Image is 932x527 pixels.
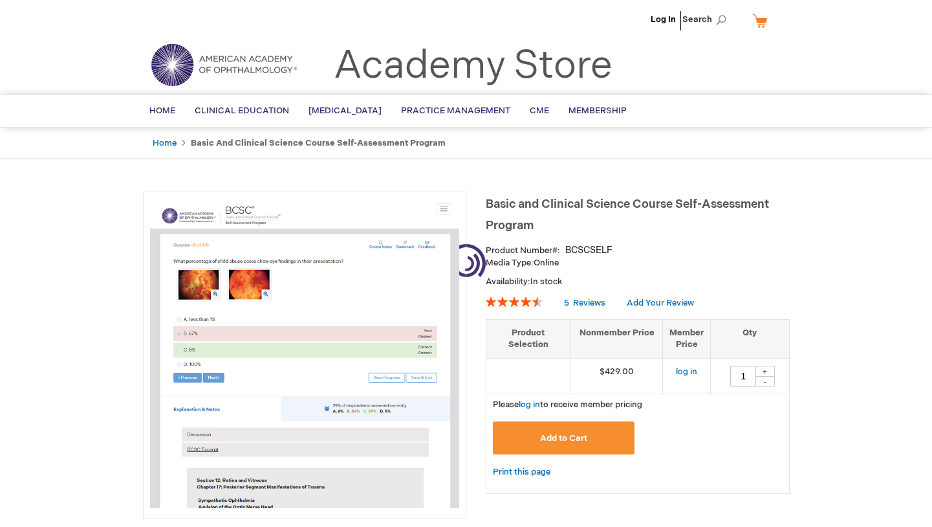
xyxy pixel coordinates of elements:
[519,399,540,410] a: log in
[564,298,607,308] a: 5 Reviews
[569,106,627,116] span: Membership
[730,366,756,387] input: Qty
[486,257,790,269] p: Online
[663,319,711,358] th: Member Price
[540,433,587,443] span: Add to Cart
[401,106,510,116] span: Practice Management
[149,106,175,116] span: Home
[573,298,605,308] span: Reviews
[493,421,635,454] button: Add to Cart
[486,258,534,268] strong: Media Type:
[150,199,459,508] img: Basic and Clinical Science Course Self-Assessment Program
[153,138,177,148] a: Home
[486,276,790,288] p: Availability:
[530,276,562,287] span: In stock
[309,106,382,116] span: [MEDICAL_DATA]
[486,297,543,307] div: 92%
[191,138,446,148] strong: Basic and Clinical Science Course Self-Assessment Program
[564,298,569,308] span: 5
[676,366,697,377] a: log in
[493,399,642,410] span: Please to receive member pricing
[334,43,612,89] a: Academy Store
[755,376,775,387] div: -
[530,106,549,116] span: CME
[755,366,775,377] div: +
[570,358,663,394] td: $429.00
[711,319,789,358] th: Qty
[570,319,663,358] th: Nonmember Price
[565,244,612,257] div: BCSCSELF
[651,14,676,25] a: Log In
[486,319,571,358] th: Product Selection
[195,106,289,116] span: Clinical Education
[486,245,560,256] strong: Product Number
[627,298,694,308] a: Add Your Review
[682,6,732,32] span: Search
[493,464,550,480] a: Print this page
[486,197,769,232] span: Basic and Clinical Science Course Self-Assessment Program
